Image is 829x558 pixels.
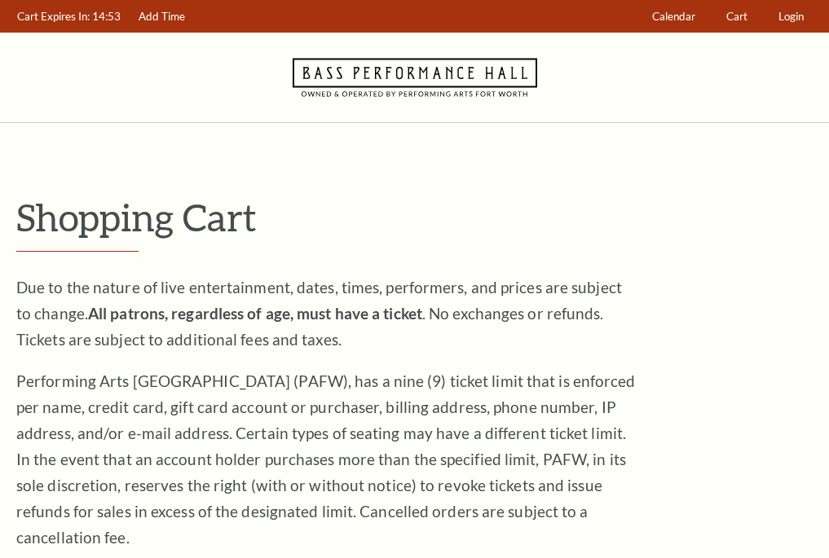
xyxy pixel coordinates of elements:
[88,304,422,323] strong: All patrons, regardless of age, must have a ticket
[726,10,747,23] span: Cart
[92,10,121,23] span: 14:53
[652,10,695,23] span: Calendar
[17,10,90,23] span: Cart Expires In:
[16,278,622,349] span: Due to the nature of live entertainment, dates, times, performers, and prices are subject to chan...
[16,196,813,238] p: Shopping Cart
[131,1,193,33] a: Add Time
[16,368,636,551] p: Performing Arts [GEOGRAPHIC_DATA] (PAFW), has a nine (9) ticket limit that is enforced per name, ...
[719,1,756,33] a: Cart
[645,1,703,33] a: Calendar
[778,10,804,23] span: Login
[771,1,812,33] a: Login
